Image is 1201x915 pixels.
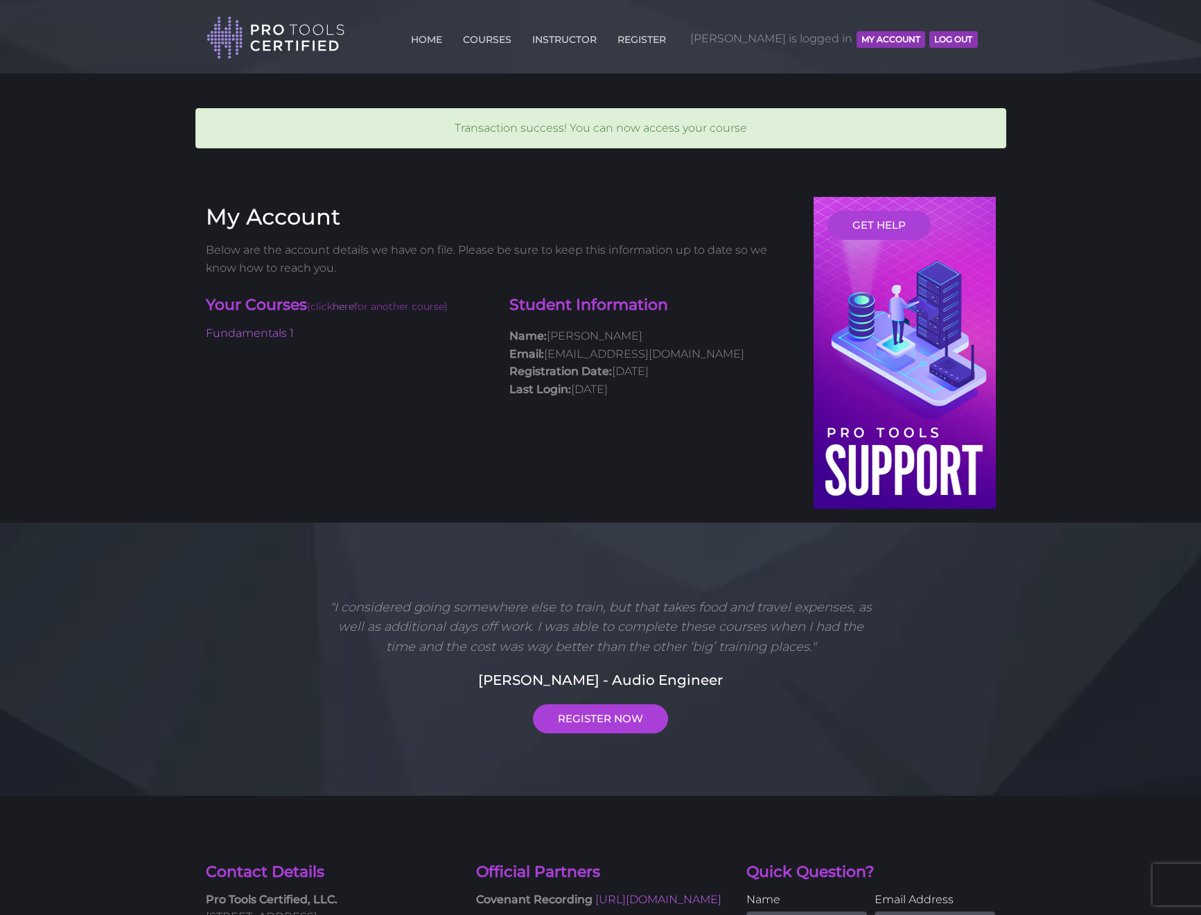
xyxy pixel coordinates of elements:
[614,26,669,48] a: REGISTER
[307,300,448,313] span: (click for another course)
[333,300,354,313] a: here
[509,295,793,316] h4: Student Information
[206,241,794,277] p: Below are the account details we have on file. Please be sure to keep this information up to date...
[529,26,600,48] a: INSTRUCTOR
[875,891,995,909] label: Email Address
[929,31,977,48] button: Log Out
[459,26,515,48] a: COURSES
[746,891,867,909] label: Name
[595,893,721,906] a: [URL][DOMAIN_NAME]
[206,670,996,690] h5: [PERSON_NAME] - Audio Engineer
[407,26,446,48] a: HOME
[206,295,489,317] h4: Your Courses
[690,18,978,60] span: [PERSON_NAME] is logged in
[206,893,337,906] strong: Pro Tools Certified, LLC.
[509,383,571,396] strong: Last Login:
[476,862,726,883] h4: Official Partners
[509,365,612,378] strong: Registration Date:
[195,108,1006,148] div: Transaction success! You can now access your course
[746,862,996,883] h4: Quick Question?
[533,704,668,733] a: REGISTER NOW
[857,31,925,48] button: MY ACCOUNT
[324,598,877,657] p: "I considered going somewhere else to train, but that takes food and travel expenses, as well as ...
[206,204,794,230] h3: My Account
[827,211,931,240] a: GET HELP
[509,329,547,342] strong: Name:
[509,347,544,360] strong: Email:
[206,326,294,340] a: Fundamentals 1
[206,862,455,883] h4: Contact Details
[509,327,793,398] p: [PERSON_NAME] [EMAIL_ADDRESS][DOMAIN_NAME] [DATE] [DATE]
[207,15,345,60] img: Pro Tools Certified Logo
[476,893,593,906] strong: Covenant Recording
